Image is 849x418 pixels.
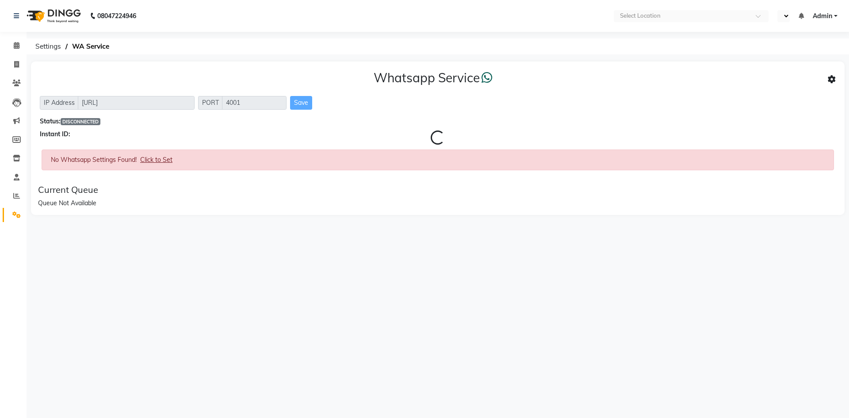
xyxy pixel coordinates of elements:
h3: Whatsapp Service [374,70,493,85]
span: PORT [198,96,223,110]
input: Sizing example input [78,96,195,110]
img: logo [23,4,83,28]
span: Click to Set [140,156,172,164]
span: Admin [813,12,832,21]
span: Settings [31,38,65,54]
div: Instant ID: [40,130,836,139]
span: WA Service [68,38,114,54]
input: Sizing example input [222,96,287,110]
span: No Whatsapp Settings Found! [51,156,137,164]
b: 08047224946 [97,4,136,28]
span: IP Address [40,96,79,110]
span: DISCONNECTED [61,118,100,125]
div: Current Queue [38,184,838,195]
div: Queue Not Available [38,199,838,208]
div: Status: [40,117,836,126]
div: Select Location [620,12,661,20]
